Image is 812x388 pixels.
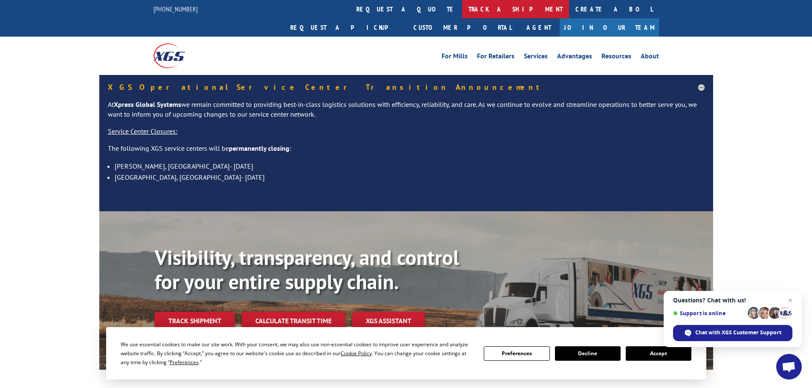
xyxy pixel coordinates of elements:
a: XGS ASSISTANT [352,312,425,330]
span: Cookie Policy [341,350,372,357]
a: Track shipment [155,312,235,330]
li: [PERSON_NAME], [GEOGRAPHIC_DATA]- [DATE] [115,161,705,172]
span: Preferences [170,359,199,366]
a: Advantages [557,53,592,62]
a: Open chat [776,354,802,379]
button: Decline [555,346,621,361]
li: [GEOGRAPHIC_DATA], [GEOGRAPHIC_DATA]- [DATE] [115,172,705,183]
a: For Mills [442,53,468,62]
button: Preferences [484,346,549,361]
a: Customer Portal [407,18,518,37]
a: Calculate transit time [242,312,345,330]
a: About [641,53,659,62]
b: Visibility, transparency, and control for your entire supply chain. [155,244,459,295]
a: [PHONE_NUMBER] [153,5,198,13]
strong: permanently closing [229,144,289,152]
a: Request a pickup [284,18,407,37]
p: The following XGS service centers will be : [108,144,705,161]
u: Service Center Closures: [108,127,177,135]
div: We use essential cookies to make our site work. With your consent, we may also use non-essential ... [121,340,474,367]
div: Cookie Consent Prompt [106,327,706,379]
h5: XGS Operational Service Center Transition Announcement [108,83,705,91]
button: Accept [626,346,691,361]
a: Join Our Team [560,18,659,37]
a: Resources [601,53,631,62]
span: Chat with XGS Customer Support [695,329,781,336]
a: For Retailers [477,53,514,62]
a: Services [524,53,548,62]
span: Questions? Chat with us! [673,297,792,304]
span: Chat with XGS Customer Support [673,325,792,341]
a: Agent [518,18,560,37]
strong: Xpress Global Systems [114,100,181,109]
p: At we remain committed to providing best-in-class logistics solutions with efficiency, reliabilit... [108,100,705,127]
span: Support is online [673,310,745,316]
